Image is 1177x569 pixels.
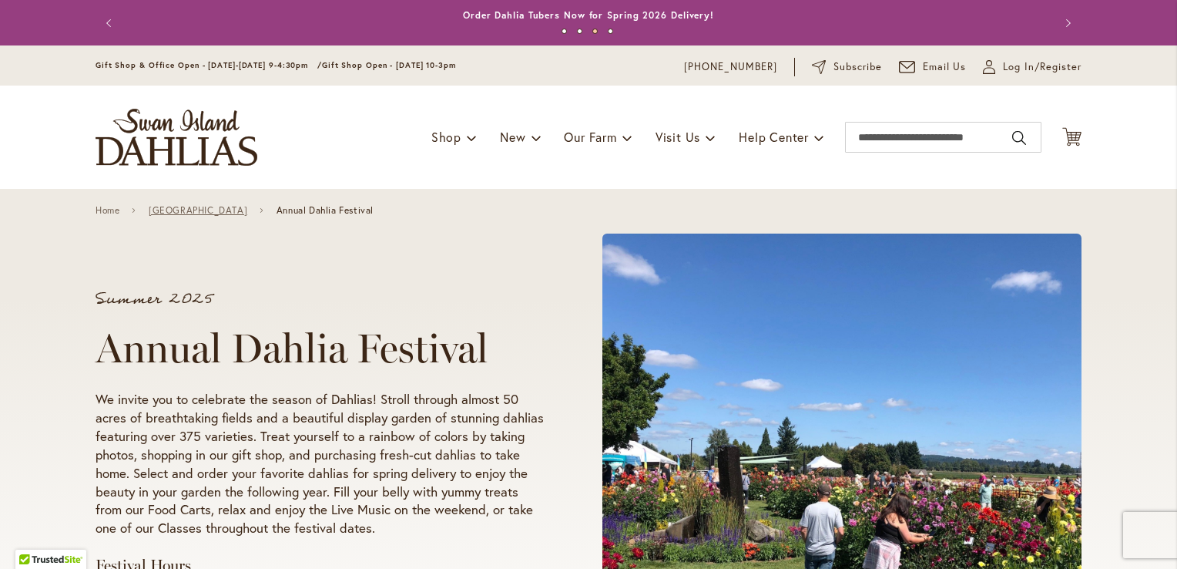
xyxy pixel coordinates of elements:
button: 1 of 4 [562,29,567,34]
span: Gift Shop & Office Open - [DATE]-[DATE] 9-4:30pm / [96,60,322,70]
p: We invite you to celebrate the season of Dahlias! Stroll through almost 50 acres of breathtaking ... [96,390,544,538]
span: Our Farm [564,129,616,145]
h1: Annual Dahlia Festival [96,325,544,372]
a: Log In/Register [983,59,1081,75]
span: Shop [431,129,461,145]
span: Log In/Register [1003,59,1081,75]
button: Next [1051,8,1081,39]
span: New [500,129,525,145]
a: Email Us [899,59,967,75]
span: Subscribe [833,59,882,75]
a: [PHONE_NUMBER] [684,59,777,75]
a: [GEOGRAPHIC_DATA] [149,205,247,216]
a: store logo [96,109,257,166]
span: Annual Dahlia Festival [277,205,374,216]
button: Previous [96,8,126,39]
p: Summer 2025 [96,291,544,307]
button: 3 of 4 [592,29,598,34]
a: Home [96,205,119,216]
span: Email Us [923,59,967,75]
button: 2 of 4 [577,29,582,34]
span: Gift Shop Open - [DATE] 10-3pm [322,60,456,70]
span: Visit Us [656,129,700,145]
a: Order Dahlia Tubers Now for Spring 2026 Delivery! [463,9,714,21]
span: Help Center [739,129,809,145]
a: Subscribe [812,59,882,75]
button: 4 of 4 [608,29,613,34]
